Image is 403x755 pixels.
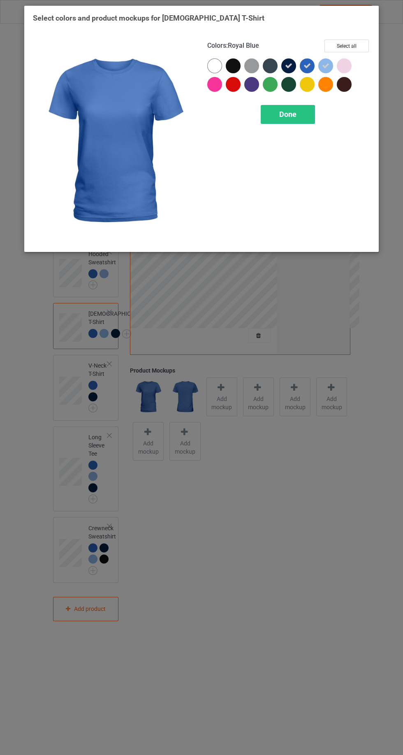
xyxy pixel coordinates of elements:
span: Select colors and product mockups for [DEMOGRAPHIC_DATA] T-Shirt [33,14,264,22]
button: Select all [324,40,369,52]
h4: : [207,42,259,50]
span: Done [279,110,296,119]
img: regular.jpg [33,40,196,243]
span: Royal Blue [228,42,259,49]
span: Colors [207,42,226,49]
